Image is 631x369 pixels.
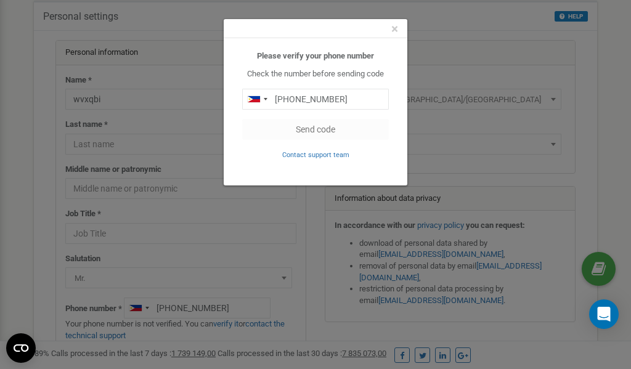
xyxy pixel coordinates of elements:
b: Please verify your phone number [257,51,374,60]
button: Open CMP widget [6,333,36,363]
a: Contact support team [282,150,349,159]
div: Open Intercom Messenger [589,299,619,329]
input: 0905 123 4567 [242,89,389,110]
button: Close [391,23,398,36]
span: × [391,22,398,36]
button: Send code [242,119,389,140]
div: Telephone country code [243,89,271,109]
small: Contact support team [282,151,349,159]
p: Check the number before sending code [242,68,389,80]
